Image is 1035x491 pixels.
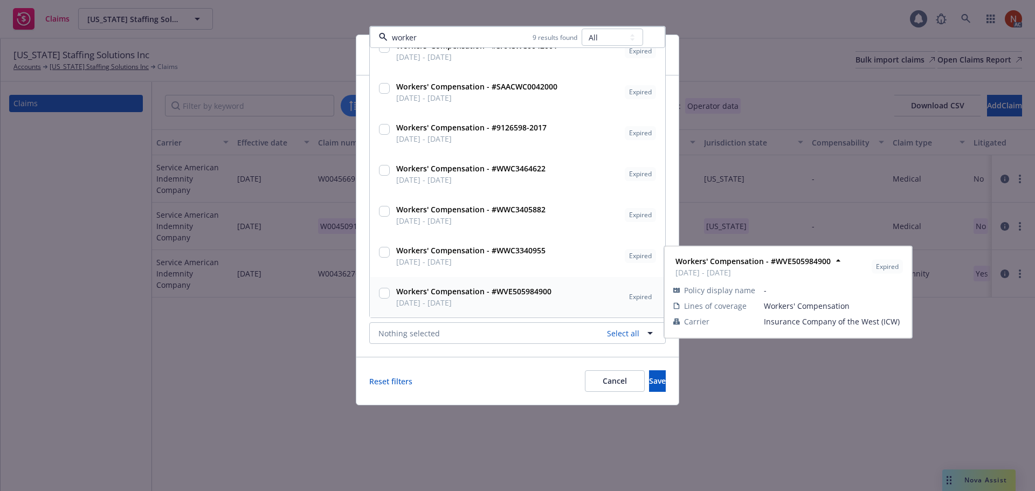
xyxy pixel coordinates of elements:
span: Expired [629,128,652,138]
a: Select all [603,328,639,339]
span: [DATE] - [DATE] [396,297,551,308]
button: Nothing selectedSelect all [369,322,666,344]
strong: Workers' Compensation - #WWC3340955 [396,245,546,255]
span: Insurance Company of the West (ICW) [764,316,903,327]
span: [DATE] - [DATE] [396,215,546,226]
span: Save [649,376,666,386]
span: Expired [629,87,652,97]
span: Nothing selected [378,328,440,339]
strong: Workers' Compensation - #WVE505984900 [396,286,551,296]
span: [DATE] - [DATE] [675,267,831,278]
input: Filter by keyword [388,32,533,43]
span: [DATE] - [DATE] [396,133,547,144]
span: Carrier [684,316,709,327]
strong: Workers' Compensation - #WWC3464622 [396,163,546,174]
span: Expired [629,46,652,56]
span: Expired [876,262,899,272]
strong: Workers' Compensation - #WWC3405882 [396,204,546,215]
a: Reset filters [369,376,412,387]
strong: Workers' Compensation - #SAACWC0042000 [396,81,557,92]
span: Policy display name [684,285,755,296]
strong: Workers' Compensation - #9126598-2017 [396,122,547,133]
span: [DATE] - [DATE] [396,92,557,103]
button: Save [649,370,666,392]
button: Cancel [585,370,645,392]
span: [DATE] - [DATE] [396,51,557,63]
span: Expired [629,169,652,179]
span: Cancel [603,376,627,386]
span: Workers' Compensation [764,300,903,312]
span: Lines of coverage [684,300,747,312]
span: Expired [629,292,652,302]
strong: Workers' Compensation - #WVE505984900 [675,256,831,266]
span: [DATE] - [DATE] [396,256,546,267]
span: 9 results found [533,33,577,42]
span: [DATE] - [DATE] [396,174,546,185]
span: Expired [629,210,652,220]
span: Expired [629,251,652,261]
span: - [764,285,903,296]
